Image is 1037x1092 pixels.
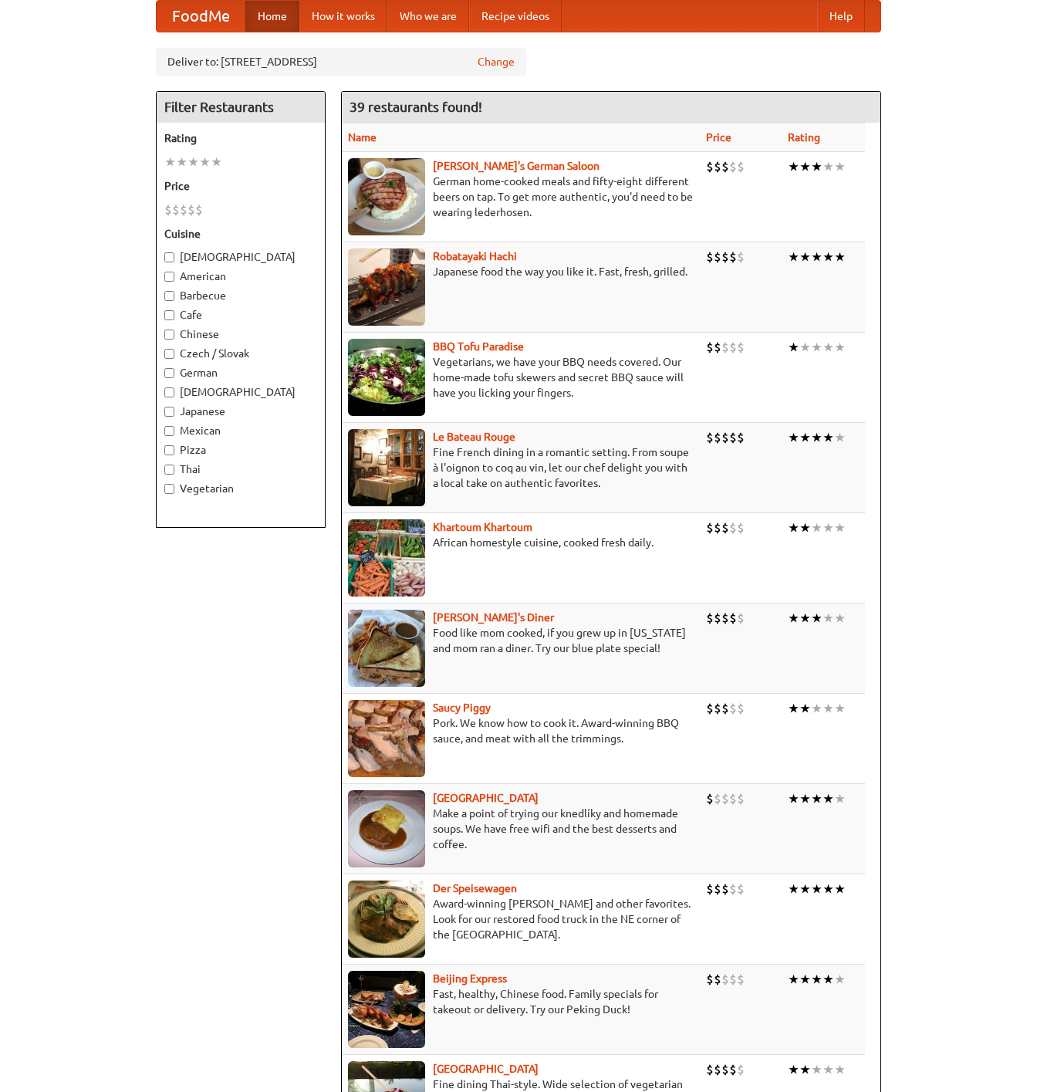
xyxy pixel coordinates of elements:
input: Japanese [164,407,174,417]
li: ★ [823,971,834,988]
li: $ [721,610,729,627]
a: FoodMe [157,1,245,32]
li: $ [706,790,714,807]
li: ★ [211,154,222,171]
li: ★ [788,519,799,536]
li: ★ [799,158,811,175]
a: Name [348,131,377,144]
p: Make a point of trying our knedlíky and homemade soups. We have free wifi and the best desserts a... [348,806,694,852]
li: ★ [823,790,834,807]
a: Khartoum Khartoum [433,521,532,533]
img: speisewagen.jpg [348,881,425,958]
li: $ [729,881,737,898]
img: robatayaki.jpg [348,248,425,326]
a: [PERSON_NAME]'s German Saloon [433,160,600,172]
p: Fast, healthy, Chinese food. Family specials for takeout or delivery. Try our Peking Duck! [348,986,694,1017]
li: $ [706,339,714,356]
a: Der Speisewagen [433,882,517,894]
label: [DEMOGRAPHIC_DATA] [164,384,317,400]
li: $ [706,519,714,536]
a: Robatayaki Hachi [433,250,517,262]
li: $ [721,971,729,988]
li: ★ [811,339,823,356]
li: ★ [811,1061,823,1078]
li: $ [714,790,721,807]
input: [DEMOGRAPHIC_DATA] [164,387,174,397]
li: ★ [788,881,799,898]
li: $ [729,700,737,717]
li: $ [729,519,737,536]
li: $ [706,700,714,717]
li: ★ [799,790,811,807]
li: ★ [199,154,211,171]
li: ★ [834,881,846,898]
li: $ [737,881,745,898]
li: ★ [811,610,823,627]
li: ★ [811,971,823,988]
li: ★ [788,971,799,988]
p: African homestyle cuisine, cooked fresh daily. [348,535,694,550]
li: $ [714,158,721,175]
li: ★ [811,429,823,446]
img: tofuparadise.jpg [348,339,425,416]
li: ★ [811,700,823,717]
li: $ [714,248,721,265]
a: [GEOGRAPHIC_DATA] [433,792,539,804]
b: [GEOGRAPHIC_DATA] [433,1063,539,1075]
p: German home-cooked meals and fifty-eight different beers on tap. To get more authentic, you'd nee... [348,174,694,220]
li: ★ [164,154,176,171]
a: Saucy Piggy [433,702,491,714]
b: Beijing Express [433,972,507,985]
label: Chinese [164,326,317,342]
img: esthers.jpg [348,158,425,235]
a: Rating [788,131,820,144]
p: Pork. We know how to cook it. Award-winning BBQ sauce, and meat with all the trimmings. [348,715,694,746]
li: $ [729,971,737,988]
li: ★ [834,790,846,807]
li: ★ [834,339,846,356]
li: $ [721,158,729,175]
li: ★ [788,610,799,627]
input: Cafe [164,310,174,320]
li: ★ [823,700,834,717]
a: How it works [299,1,387,32]
li: $ [187,201,195,218]
img: beijing.jpg [348,971,425,1048]
li: $ [714,971,721,988]
li: ★ [834,610,846,627]
label: Mexican [164,423,317,438]
input: Thai [164,465,174,475]
li: $ [714,610,721,627]
li: ★ [799,248,811,265]
a: Le Bateau Rouge [433,431,515,443]
li: $ [721,881,729,898]
li: $ [706,881,714,898]
li: $ [737,519,745,536]
li: $ [706,429,714,446]
a: Who we are [387,1,469,32]
li: $ [737,158,745,175]
input: American [164,272,174,282]
p: Fine French dining in a romantic setting. From soupe à l'oignon to coq au vin, let our chef delig... [348,445,694,491]
li: ★ [811,158,823,175]
li: ★ [788,1061,799,1078]
h5: Price [164,178,317,194]
li: $ [737,610,745,627]
input: Barbecue [164,291,174,301]
li: ★ [823,881,834,898]
li: ★ [811,519,823,536]
li: $ [721,429,729,446]
img: bateaurouge.jpg [348,429,425,506]
li: ★ [811,790,823,807]
li: $ [172,201,180,218]
li: $ [721,790,729,807]
p: Award-winning [PERSON_NAME] and other favorites. Look for our restored food truck in the NE corne... [348,896,694,942]
li: $ [737,248,745,265]
li: $ [195,201,203,218]
label: Japanese [164,404,317,419]
input: Mexican [164,426,174,436]
ng-pluralize: 39 restaurants found! [350,100,482,114]
li: ★ [799,1061,811,1078]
